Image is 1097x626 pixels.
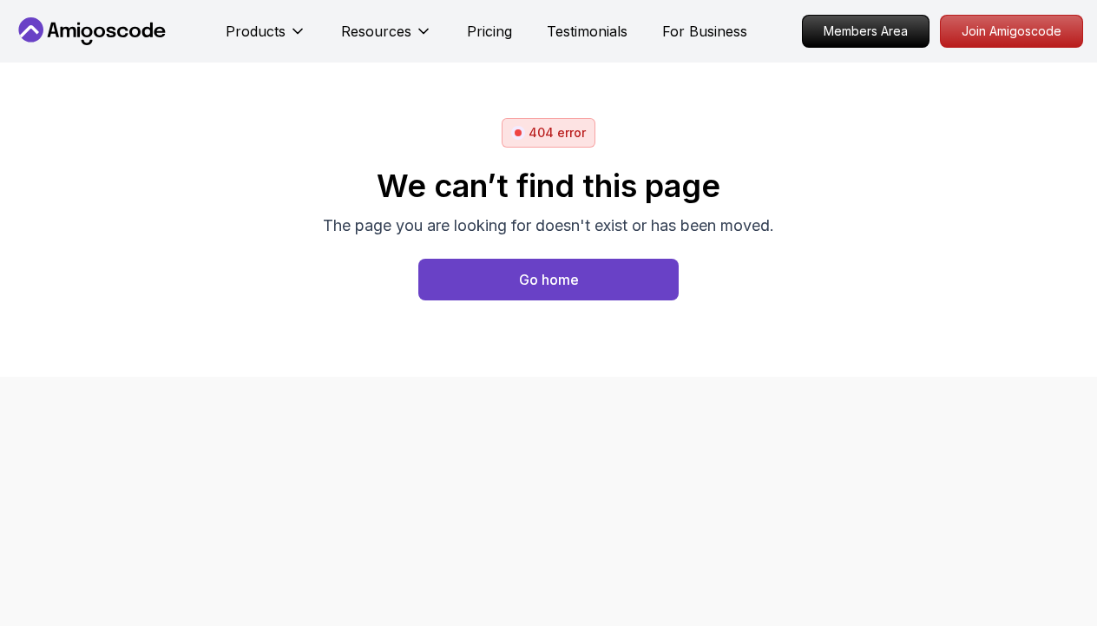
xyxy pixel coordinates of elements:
[802,15,929,48] a: Members Area
[226,21,306,56] button: Products
[341,21,411,42] p: Resources
[323,214,774,238] p: The page you are looking for doesn't exist or has been moved.
[341,21,432,56] button: Resources
[323,168,774,203] h2: We can’t find this page
[418,259,679,300] button: Go home
[529,124,586,142] p: 404 error
[226,21,286,42] p: Products
[941,16,1082,47] p: Join Amigoscode
[662,21,747,42] a: For Business
[940,15,1083,48] a: Join Amigoscode
[803,16,929,47] p: Members Area
[467,21,512,42] a: Pricing
[519,269,579,290] div: Go home
[418,259,679,300] a: Home page
[547,21,627,42] a: Testimonials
